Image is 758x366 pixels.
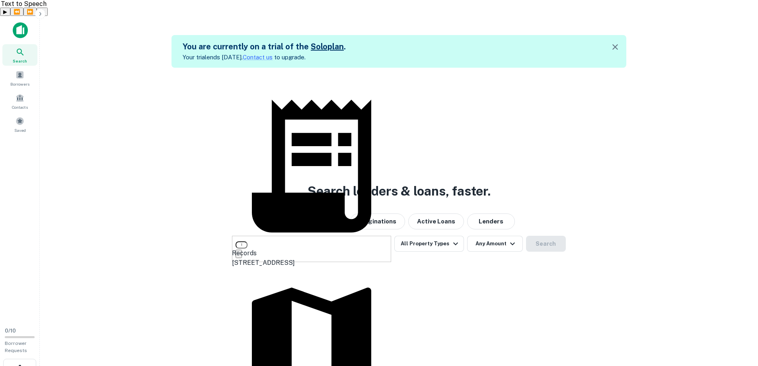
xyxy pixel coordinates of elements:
[10,8,23,16] button: Previous
[23,8,37,16] button: Forward
[718,302,758,341] iframe: Chat Widget
[183,53,346,62] p: Your trial ends [DATE]. to upgrade.
[243,54,273,61] a: Contact us
[2,67,37,89] a: Borrowers
[232,258,391,268] div: [STREET_ADDRESS]
[394,236,464,252] button: All Property Types
[14,127,26,133] span: Saved
[308,182,491,201] h3: Search lenders & loans, faster.
[5,341,27,353] span: Borrower Requests
[10,81,29,87] span: Borrowers
[2,44,37,66] a: Search
[37,8,48,16] button: Settings
[311,42,344,51] a: Soloplan
[2,90,37,112] a: Contacts
[232,249,257,257] span: Records
[467,236,523,252] button: Any Amount
[13,22,28,38] img: capitalize-icon.png
[12,104,28,110] span: Contacts
[183,41,346,53] h5: You are currently on a trial of the .
[13,58,27,64] span: Search
[467,213,515,229] button: Lenders
[408,213,464,229] button: Active Loans
[2,114,37,135] a: Saved
[5,328,16,334] span: 0 / 10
